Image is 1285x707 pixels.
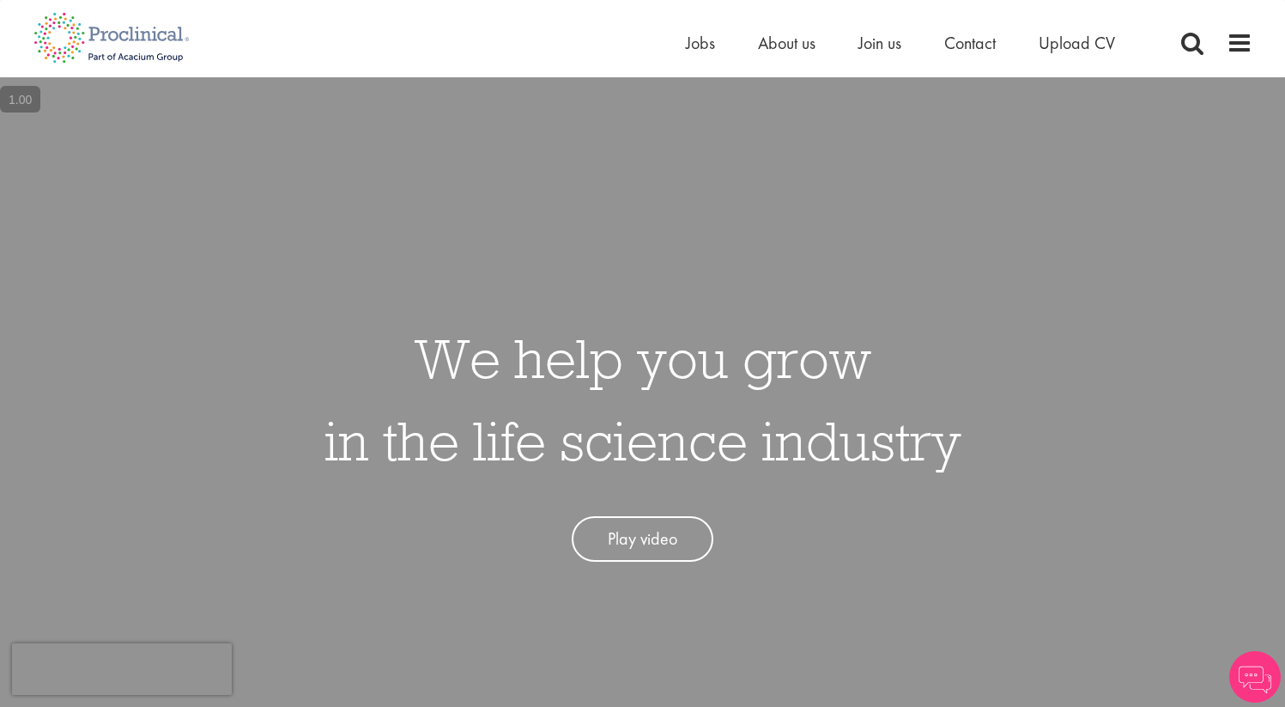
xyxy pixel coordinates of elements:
a: Contact [944,32,996,54]
a: Jobs [686,32,715,54]
img: Chatbot [1229,651,1281,703]
a: About us [758,32,815,54]
h1: We help you grow in the life science industry [324,317,961,482]
a: Play video [572,516,713,562]
a: Join us [858,32,901,54]
a: Upload CV [1039,32,1115,54]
